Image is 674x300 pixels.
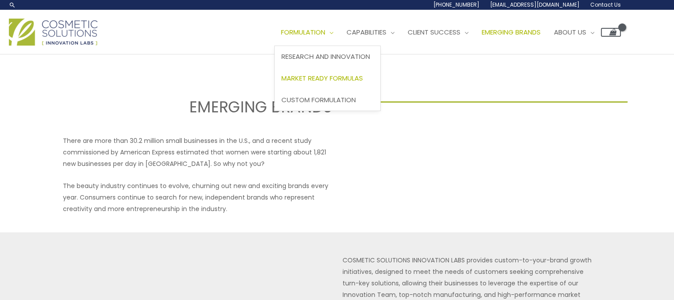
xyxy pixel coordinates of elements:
[281,27,325,37] span: Formulation
[281,73,363,83] span: Market Ready Formulas
[275,89,380,111] a: Custom Formulation
[63,180,332,215] p: The beauty industry continues to evolve, churning out new and exciting brands every year. Consume...
[347,27,386,37] span: Capabilities
[490,1,580,8] span: [EMAIL_ADDRESS][DOMAIN_NAME]
[281,95,356,104] span: Custom Formulation
[475,19,547,46] a: Emerging Brands
[9,19,97,46] img: Cosmetic Solutions Logo
[408,27,460,37] span: Client Success
[63,135,332,169] p: There are more than 30.2 million small businesses in the U.S., and a recent study commissioned by...
[554,27,586,37] span: About Us
[274,19,340,46] a: Formulation
[9,1,16,8] a: Search icon link
[268,19,621,46] nav: Site Navigation
[275,68,380,89] a: Market Ready Formulas
[47,97,332,117] h2: EMERGING BRANDS
[340,19,401,46] a: Capabilities
[281,52,370,61] span: Research and Innovation
[401,19,475,46] a: Client Success
[547,19,601,46] a: About Us
[601,28,621,37] a: View Shopping Cart, empty
[433,1,479,8] span: [PHONE_NUMBER]
[482,27,541,37] span: Emerging Brands
[590,1,621,8] span: Contact Us
[275,46,380,68] a: Research and Innovation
